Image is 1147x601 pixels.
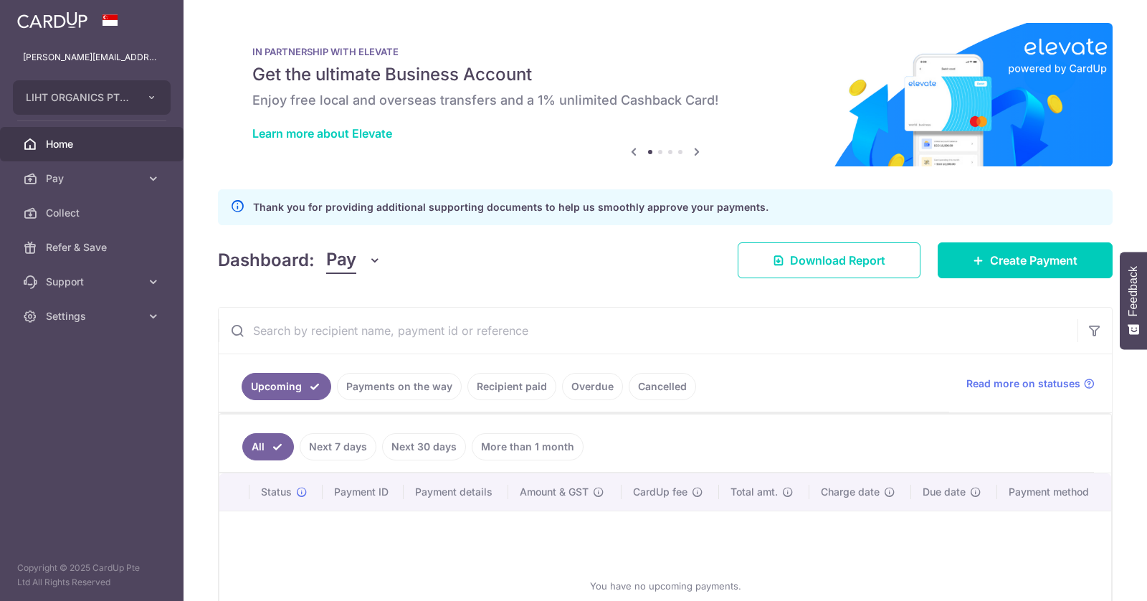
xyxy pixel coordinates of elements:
[242,433,294,460] a: All
[821,485,880,499] span: Charge date
[46,137,141,151] span: Home
[337,373,462,400] a: Payments on the way
[633,485,687,499] span: CardUp fee
[261,485,292,499] span: Status
[990,252,1077,269] span: Create Payment
[252,63,1078,86] h5: Get the ultimate Business Account
[404,473,509,511] th: Payment details
[252,126,392,141] a: Learn more about Elevate
[252,92,1078,109] h6: Enjoy free local and overseas transfers and a 1% unlimited Cashback Card!
[938,242,1113,278] a: Create Payment
[562,373,623,400] a: Overdue
[46,240,141,255] span: Refer & Save
[997,473,1111,511] th: Payment method
[46,206,141,220] span: Collect
[300,433,376,460] a: Next 7 days
[738,242,920,278] a: Download Report
[26,90,132,105] span: LIHT ORGANICS PTE. LTD.
[17,11,87,29] img: CardUp
[253,199,768,216] p: Thank you for providing additional supporting documents to help us smoothly approve your payments.
[46,275,141,289] span: Support
[326,247,381,274] button: Pay
[13,80,171,115] button: LIHT ORGANICS PTE. LTD.
[219,308,1077,354] input: Search by recipient name, payment id or reference
[1120,252,1147,349] button: Feedback - Show survey
[382,433,466,460] a: Next 30 days
[923,485,966,499] span: Due date
[23,50,161,65] p: [PERSON_NAME][EMAIL_ADDRESS][DOMAIN_NAME]
[326,247,356,274] span: Pay
[218,23,1113,166] img: Renovation banner
[467,373,556,400] a: Recipient paid
[966,377,1080,391] span: Read more on statuses
[520,485,589,499] span: Amount & GST
[218,247,315,273] h4: Dashboard:
[966,377,1095,391] a: Read more on statuses
[242,373,331,400] a: Upcoming
[252,46,1078,57] p: IN PARTNERSHIP WITH ELEVATE
[730,485,778,499] span: Total amt.
[790,252,885,269] span: Download Report
[472,433,584,460] a: More than 1 month
[1127,266,1140,316] span: Feedback
[46,309,141,323] span: Settings
[323,473,404,511] th: Payment ID
[629,373,696,400] a: Cancelled
[46,171,141,186] span: Pay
